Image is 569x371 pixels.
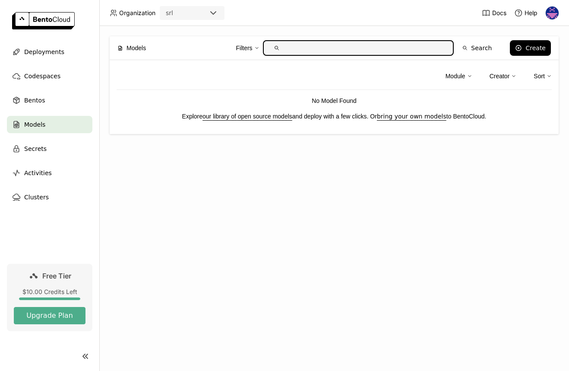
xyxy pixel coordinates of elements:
a: Secrets [7,140,92,157]
div: Sort [534,71,545,81]
input: Selected srl. [174,9,175,18]
div: srl [166,9,173,17]
div: Help [514,9,537,17]
div: $10.00 Credits Left [14,288,85,296]
span: Clusters [24,192,49,202]
span: Models [24,119,45,130]
span: Free Tier [42,272,71,280]
a: bring your own models [377,113,446,120]
a: Codespaces [7,67,92,85]
div: Module [446,71,465,81]
p: Explore and deploy with a few clicks. Or to BentoCloud. [117,112,552,121]
span: Bentos [24,95,45,106]
span: Help [525,9,537,17]
p: No Model Found [117,96,552,106]
a: Activities [7,164,92,182]
div: Filters [236,43,253,53]
div: Module [446,67,472,85]
span: Models [126,43,146,53]
span: Activities [24,168,52,178]
div: Create [525,45,546,51]
a: our library of open source models [202,113,292,120]
a: Bentos [7,92,92,109]
button: Search [457,40,497,56]
span: Organization [119,9,155,17]
img: Robert Stanca [546,6,559,19]
a: Free Tier$10.00 Credits LeftUpgrade Plan [7,264,92,331]
div: Creator [490,71,510,81]
button: Create [510,40,551,56]
span: Docs [492,9,506,17]
span: Secrets [24,144,47,154]
img: logo [12,12,75,29]
div: Filters [236,39,259,57]
a: Docs [482,9,506,17]
a: Clusters [7,189,92,206]
a: Deployments [7,43,92,61]
div: Creator [490,67,517,85]
span: Deployments [24,47,64,57]
button: Upgrade Plan [14,307,85,324]
span: Codespaces [24,71,60,81]
div: Sort [534,67,552,85]
a: Models [7,116,92,133]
